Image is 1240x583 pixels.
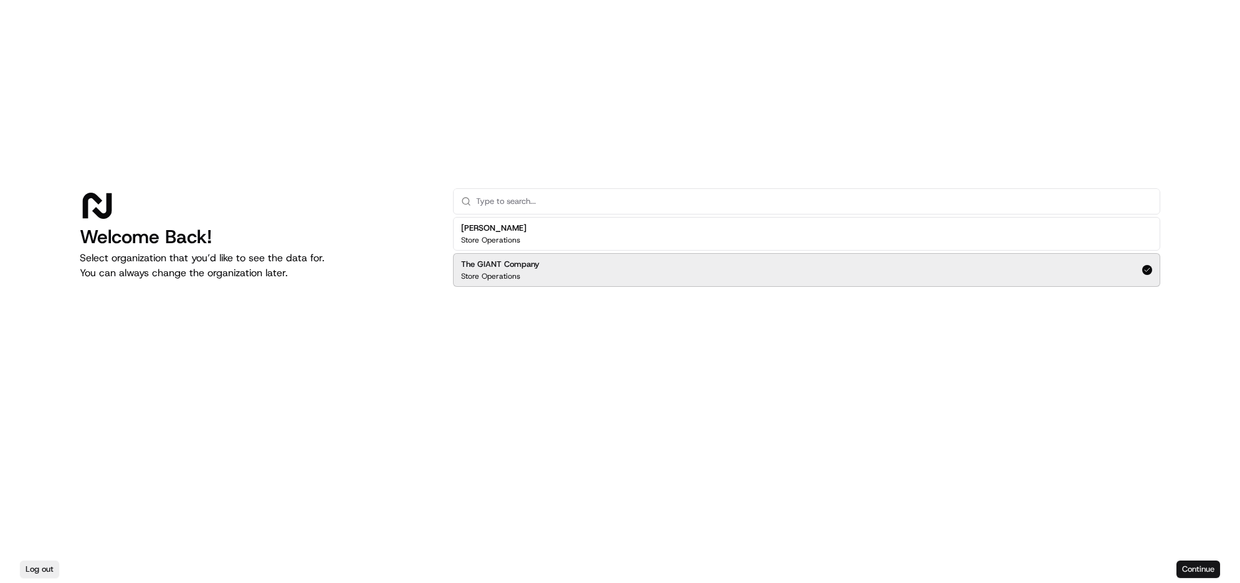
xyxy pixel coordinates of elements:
[1176,561,1220,578] button: Continue
[476,189,1152,214] input: Type to search...
[453,214,1160,289] div: Suggestions
[461,223,527,234] h2: [PERSON_NAME]
[80,251,433,281] p: Select organization that you’d like to see the data for. You can always change the organization l...
[461,235,520,245] p: Store Operations
[20,561,59,578] button: Log out
[461,259,540,270] h2: The GIANT Company
[80,226,433,248] h1: Welcome Back!
[461,271,520,281] p: Store Operations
